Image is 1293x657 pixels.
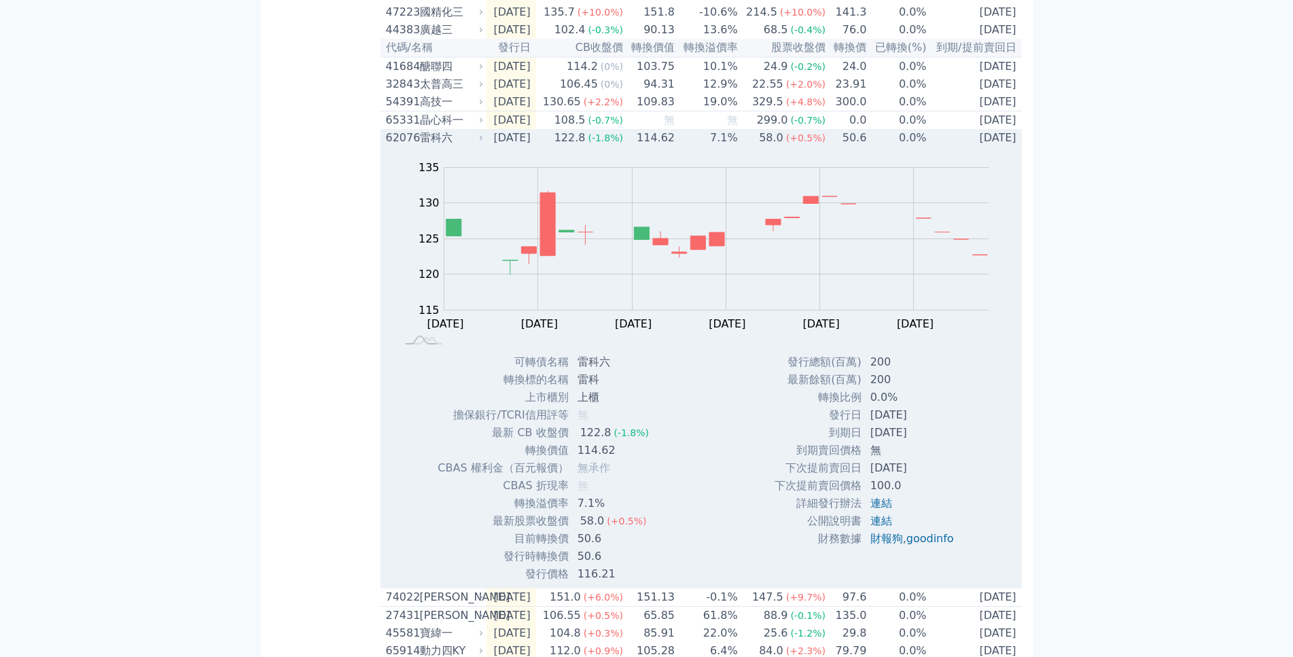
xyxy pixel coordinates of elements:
td: [DATE] [486,624,536,642]
td: 0.0% [867,624,927,642]
span: 無 [664,113,675,126]
tspan: 125 [419,232,440,245]
td: 最新股票收盤價 [437,512,569,530]
span: (+0.5%) [607,516,646,527]
span: (0%) [601,61,623,72]
div: 122.8 [578,425,614,441]
td: 轉換比例 [774,389,862,406]
td: [DATE] [486,57,536,75]
div: 74022 [386,589,417,605]
div: 62076 [386,130,417,146]
td: 0.0% [867,93,927,111]
span: (+2.0%) [786,79,826,90]
td: CBAS 折現率 [437,477,569,495]
th: 代碼/名稱 [380,39,486,57]
th: 發行日 [486,39,536,57]
div: 329.5 [749,94,786,110]
td: 114.62 [624,129,675,147]
div: 45581 [386,625,417,641]
div: 太普高三 [420,76,481,92]
td: 50.6 [826,129,867,147]
div: 122.8 [552,130,588,146]
td: [DATE] [486,3,536,21]
td: 發行價格 [437,565,569,583]
td: [DATE] [862,459,965,477]
td: 19.0% [675,93,739,111]
div: 68.5 [761,22,791,38]
td: 擔保銀行/TCRI信用評等 [437,406,569,424]
div: 108.5 [552,112,588,128]
td: 到期日 [774,424,862,442]
div: [PERSON_NAME] [420,607,481,624]
span: (+0.5%) [584,610,623,621]
td: 103.75 [624,57,675,75]
td: 下次提前賣回日 [774,459,862,477]
div: 299.0 [754,112,791,128]
span: (-1.2%) [790,628,826,639]
span: (-0.2%) [790,61,826,72]
td: [DATE] [927,93,1022,111]
td: 詳細發行辦法 [774,495,862,512]
td: [DATE] [486,93,536,111]
div: 雷科六 [420,130,481,146]
td: 97.6 [826,588,867,607]
div: 151.0 [547,589,584,605]
td: [DATE] [862,424,965,442]
g: Series [446,191,987,275]
td: 雷科六 [569,353,660,371]
td: 0.0% [867,588,927,607]
td: 22.0% [675,624,739,642]
tspan: 130 [419,196,440,209]
span: (+2.2%) [584,96,623,107]
div: 廣越三 [420,22,481,38]
td: , [862,530,965,548]
div: 32843 [386,76,417,92]
span: (-0.7%) [790,115,826,126]
span: (0%) [601,79,623,90]
a: 財報狗 [870,532,903,545]
td: [DATE] [927,129,1022,147]
div: 27431 [386,607,417,624]
td: [DATE] [862,406,965,424]
div: 25.6 [761,625,791,641]
span: (+9.7%) [786,592,826,603]
td: 最新餘額(百萬) [774,371,862,389]
td: 300.0 [826,93,867,111]
td: 10.1% [675,57,739,75]
th: 轉換溢價率 [675,39,739,57]
td: 無 [862,442,965,459]
td: 151.8 [624,3,675,21]
span: (+0.9%) [584,645,623,656]
td: [DATE] [486,129,536,147]
td: 財務數據 [774,530,862,548]
td: 114.62 [569,442,660,459]
div: 114.2 [564,58,601,75]
a: 連結 [870,514,892,527]
td: 151.13 [624,588,675,607]
td: 109.83 [624,93,675,111]
td: 最新 CB 收盤價 [437,424,569,442]
div: 58.0 [756,130,786,146]
div: 47223 [386,4,417,20]
tspan: [DATE] [615,317,652,330]
div: [PERSON_NAME] [420,589,481,605]
div: 65331 [386,112,417,128]
td: [DATE] [927,111,1022,130]
td: 23.91 [826,75,867,93]
td: 上櫃 [569,389,660,406]
td: [DATE] [927,624,1022,642]
td: 50.6 [569,530,660,548]
span: 無承作 [578,461,610,474]
tspan: 120 [419,268,440,281]
tspan: [DATE] [709,317,745,330]
td: 可轉債名稱 [437,353,569,371]
div: 102.4 [552,22,588,38]
td: 13.6% [675,21,739,39]
td: 7.1% [675,129,739,147]
td: [DATE] [486,21,536,39]
td: 雷科 [569,371,660,389]
div: 24.9 [761,58,791,75]
td: [DATE] [486,607,536,625]
td: 目前轉換價 [437,530,569,548]
th: CB收盤價 [536,39,624,57]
